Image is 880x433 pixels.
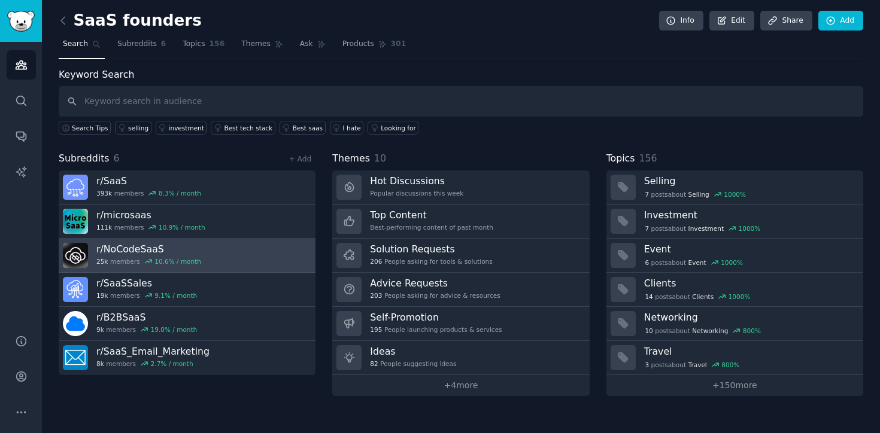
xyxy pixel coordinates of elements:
[151,325,198,334] div: 19.0 % / month
[760,11,812,31] a: Share
[96,189,112,197] span: 393k
[63,243,88,268] img: NoCodeSaaS
[96,359,210,368] div: members
[644,175,855,187] h3: Selling
[370,189,463,197] div: Popular discussions this week
[289,155,311,163] a: + Add
[151,359,193,368] div: 2.7 % / month
[688,224,724,233] span: Investment
[59,239,315,273] a: r/NoCodeSaaS25kmembers10.6% / month
[729,292,751,301] div: 1000 %
[59,341,315,375] a: r/SaaS_Email_Marketing8kmembers2.7% / month
[96,189,201,197] div: members
[370,223,493,231] div: Best-performing content of past month
[644,189,747,200] div: post s about
[644,223,761,234] div: post s about
[739,224,761,233] div: 1000 %
[692,292,714,301] span: Clients
[644,277,855,289] h3: Clients
[59,151,110,166] span: Subreddits
[159,189,201,197] div: 8.3 % / month
[59,307,315,341] a: r/B2BSaaS9kmembers19.0% / month
[59,170,315,205] a: r/SaaS393kmembers8.3% / month
[115,121,151,135] a: selling
[370,277,500,289] h3: Advice Requests
[241,39,271,50] span: Themes
[370,257,382,266] span: 206
[154,257,201,266] div: 10.6 % / month
[63,209,88,234] img: microsaas
[709,11,754,31] a: Edit
[210,39,225,50] span: 156
[721,361,739,369] div: 800 %
[114,153,120,164] span: 6
[370,243,492,255] h3: Solution Requests
[343,124,361,132] div: I hate
[332,151,370,166] span: Themes
[63,345,88,370] img: SaaS_Email_Marketing
[370,291,500,300] div: People asking for advice & resources
[818,11,863,31] a: Add
[96,345,210,358] h3: r/ SaaS_Email_Marketing
[644,257,744,268] div: post s about
[370,359,378,368] span: 82
[645,258,649,267] span: 6
[113,35,170,59] a: Subreddits6
[606,375,863,396] a: +150more
[296,35,330,59] a: Ask
[659,11,703,31] a: Info
[688,258,706,267] span: Event
[332,273,589,307] a: Advice Requests203People asking for advice & resources
[370,209,493,221] h3: Top Content
[332,239,589,273] a: Solution Requests206People asking for tools & solutions
[332,307,589,341] a: Self-Promotion195People launching products & services
[59,11,202,31] h2: SaaS founders
[743,327,761,335] div: 800 %
[72,124,108,132] span: Search Tips
[63,175,88,200] img: SaaS
[370,359,456,368] div: People suggesting ideas
[370,257,492,266] div: People asking for tools & solutions
[724,190,746,199] div: 1000 %
[370,325,382,334] span: 195
[370,325,502,334] div: People launching products & services
[96,325,104,334] span: 9k
[370,291,382,300] span: 203
[96,209,205,221] h3: r/ microsaas
[96,257,108,266] span: 25k
[368,121,418,135] a: Looking for
[338,35,410,59] a: Products301
[606,170,863,205] a: Selling7postsaboutSelling1000%
[128,124,148,132] div: selling
[96,257,201,266] div: members
[156,121,207,135] a: investment
[63,277,88,302] img: SaaSSales
[154,291,197,300] div: 9.1 % / month
[721,258,743,267] div: 1000 %
[96,311,197,324] h3: r/ B2BSaaS
[606,239,863,273] a: Event6postsaboutEvent1000%
[332,170,589,205] a: Hot DiscussionsPopular discussions this week
[183,39,205,50] span: Topics
[644,359,741,370] div: post s about
[96,223,112,231] span: 111k
[606,151,635,166] span: Topics
[644,345,855,358] h3: Travel
[645,292,653,301] span: 14
[644,325,762,336] div: post s about
[59,35,105,59] a: Search
[688,361,707,369] span: Travel
[237,35,287,59] a: Themes
[7,11,35,32] img: GummySearch logo
[332,341,589,375] a: Ideas82People suggesting ideas
[688,190,709,199] span: Selling
[644,209,855,221] h3: Investment
[639,153,657,164] span: 156
[692,327,728,335] span: Networking
[161,39,166,50] span: 6
[224,124,272,132] div: Best tech stack
[606,341,863,375] a: Travel3postsaboutTravel800%
[606,307,863,341] a: Networking10postsaboutNetworking800%
[178,35,229,59] a: Topics156
[280,121,326,135] a: Best saas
